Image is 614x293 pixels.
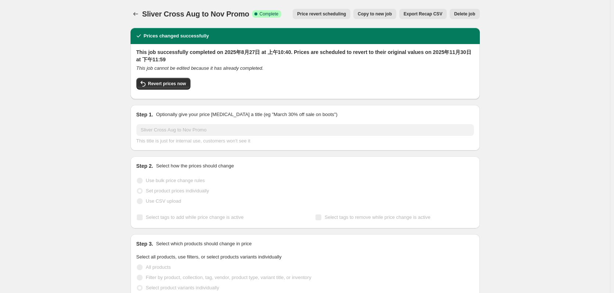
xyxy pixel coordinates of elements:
[148,81,186,87] span: Revert prices now
[293,9,350,19] button: Price revert scheduling
[136,240,153,247] h2: Step 3.
[146,275,311,280] span: Filter by product, collection, tag, vendor, product type, variant title, or inventory
[136,111,153,118] h2: Step 1.
[142,10,249,18] span: Sliver Cross Aug to Nov Promo
[136,124,474,136] input: 30% off holiday sale
[450,9,479,19] button: Delete job
[136,138,250,144] span: This title is just for internal use, customers won't see it
[136,65,264,71] i: This job cannot be edited because it has already completed.
[325,214,431,220] span: Select tags to remove while price change is active
[156,111,337,118] p: Optionally give your price [MEDICAL_DATA] a title (eg "March 30% off sale on boots")
[144,32,209,40] h2: Prices changed successfully
[260,11,278,17] span: Complete
[146,214,244,220] span: Select tags to add while price change is active
[146,178,205,183] span: Use bulk price change rules
[146,198,181,204] span: Use CSV upload
[136,48,474,63] h2: This job successfully completed on 2025年8月27日 at 上午10:40. Prices are scheduled to revert to their...
[156,240,251,247] p: Select which products should change in price
[353,9,396,19] button: Copy to new job
[136,78,190,90] button: Revert prices now
[136,162,153,170] h2: Step 2.
[136,254,282,260] span: Select all products, use filters, or select products variants individually
[156,162,234,170] p: Select how the prices should change
[454,11,475,17] span: Delete job
[131,9,141,19] button: Price change jobs
[146,264,171,270] span: All products
[146,285,219,290] span: Select product variants individually
[146,188,209,193] span: Set product prices individually
[404,11,442,17] span: Export Recap CSV
[297,11,346,17] span: Price revert scheduling
[399,9,447,19] button: Export Recap CSV
[358,11,392,17] span: Copy to new job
